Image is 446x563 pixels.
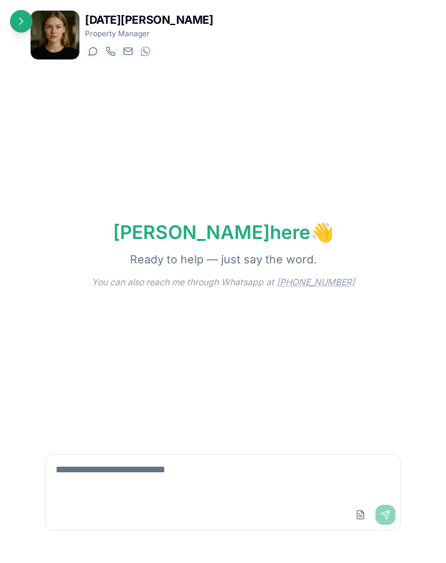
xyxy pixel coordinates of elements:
a: [PHONE_NUMBER] [277,276,355,287]
button: Send email to lucia.perez@getspinnable.ai [120,44,135,59]
p: Property Manager [85,29,213,39]
p: Ready to help — just say the word. [115,251,332,268]
span: wave [310,221,334,243]
img: Lucia Perez [31,11,79,59]
button: Start a call with Lucia Perez [102,44,117,59]
img: WhatsApp [141,46,151,56]
button: Start a chat with Lucia Perez [85,44,100,59]
button: WhatsApp [137,44,152,59]
h1: [PERSON_NAME] here [98,221,349,243]
p: You can also reach me through Whatsapp at [77,276,370,288]
button: Open sidebar [10,10,32,33]
h1: [DATE][PERSON_NAME] [85,11,213,29]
